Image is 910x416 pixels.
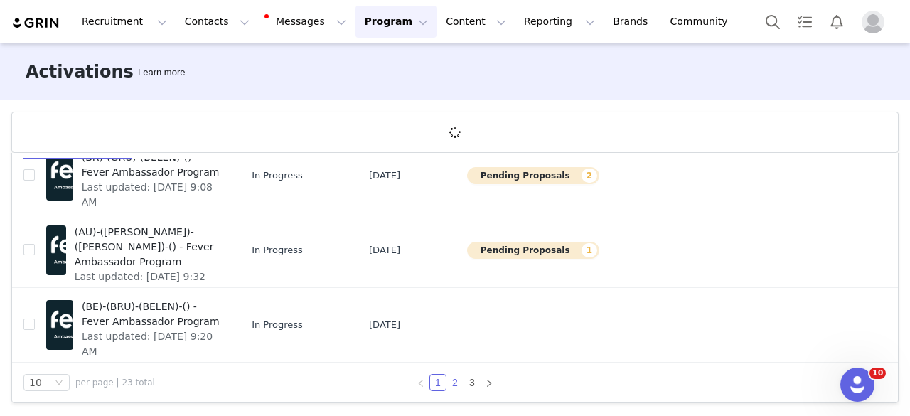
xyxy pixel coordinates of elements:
span: [DATE] [369,169,400,183]
li: 2 [446,374,464,391]
a: Brands [604,6,660,38]
button: Notifications [821,6,852,38]
button: Content [437,6,515,38]
button: Program [355,6,437,38]
img: grin logo [11,16,61,30]
button: Pending Proposals1 [467,242,599,259]
a: (BE)-(BRU)-(BELEN)-() - Fever Ambassador ProgramLast updated: [DATE] 9:20 AM [46,297,229,353]
img: placeholder-profile.jpg [862,11,884,33]
span: (BR)-(GRU)-(BELEN)-() - Fever Ambassador Program [82,150,220,180]
li: Next Page [481,374,498,391]
span: In Progress [252,318,303,332]
li: 1 [429,374,446,391]
i: icon: right [485,379,493,388]
i: icon: left [417,379,425,388]
button: Contacts [176,6,258,38]
button: Profile [853,11,899,33]
span: In Progress [252,243,303,257]
a: (BR)-(GRU)-(BELEN)-() - Fever Ambassador ProgramLast updated: [DATE] 9:08 AM [46,147,229,204]
span: per page | 23 total [75,376,155,389]
span: In Progress [252,169,303,183]
span: Last updated: [DATE] 9:08 AM [82,180,220,210]
span: (BE)-(BRU)-(BELEN)-() - Fever Ambassador Program [82,299,220,329]
i: icon: down [55,378,63,388]
span: [DATE] [369,243,400,257]
button: Search [757,6,788,38]
a: Tasks [789,6,820,38]
button: Pending Proposals2 [467,167,599,184]
iframe: Intercom live chat [840,368,874,402]
button: Recruitment [73,6,176,38]
button: Reporting [515,6,604,38]
li: 3 [464,374,481,391]
a: Community [662,6,743,38]
span: [DATE] [369,318,400,332]
span: (AU)-([PERSON_NAME])-([PERSON_NAME])-() - Fever Ambassador Program [75,225,220,270]
span: Last updated: [DATE] 9:20 AM [82,329,220,359]
a: 1 [430,375,446,390]
a: 3 [464,375,480,390]
div: Tooltip anchor [135,65,188,80]
span: Last updated: [DATE] 9:32 AM [75,270,220,299]
span: 10 [869,368,886,379]
a: 2 [447,375,463,390]
button: Messages [259,6,355,38]
h3: Activations [26,59,134,85]
div: 10 [29,375,42,390]
li: Previous Page [412,374,429,391]
a: (AU)-([PERSON_NAME])-([PERSON_NAME])-() - Fever Ambassador ProgramLast updated: [DATE] 9:32 AM [46,222,229,279]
